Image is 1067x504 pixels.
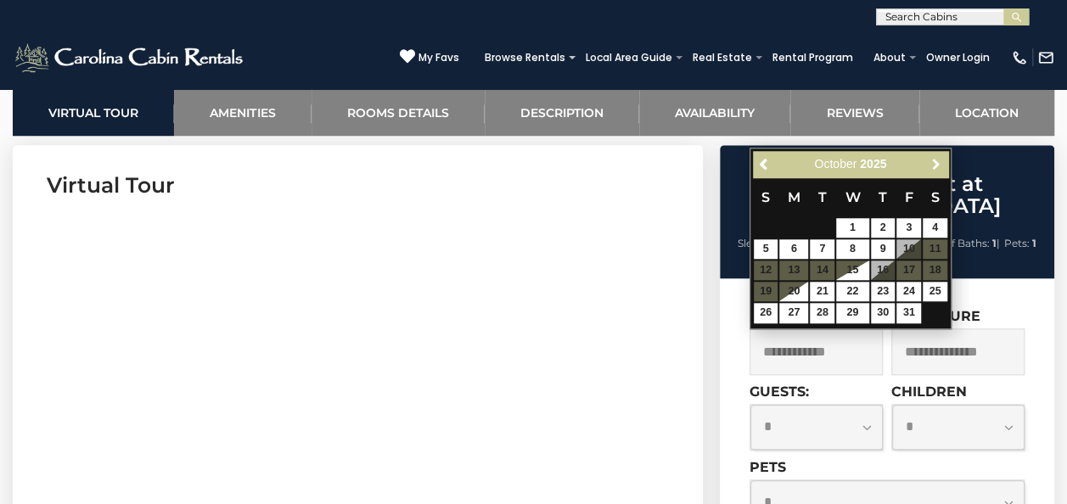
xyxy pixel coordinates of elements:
li: | [738,232,789,255]
span: October [814,157,856,171]
span: My Favs [418,50,459,65]
h3: Virtual Tour [47,171,669,200]
a: Virtual Tour [13,89,174,136]
a: Owner Login [918,46,998,70]
span: Wednesday [845,189,860,205]
a: 1 [836,218,868,238]
a: 3 [896,218,921,238]
a: 5 [754,239,778,259]
label: Children [891,384,967,400]
label: Guests: [750,384,809,400]
a: 31 [896,303,921,322]
h2: Pyrfect Hideout at [GEOGRAPHIC_DATA] [724,173,1050,218]
a: 23 [871,282,896,301]
strong: 1 [992,237,997,249]
span: Next [929,158,942,171]
a: 7 [810,239,834,259]
a: 26 [754,303,778,322]
span: 2025 [860,157,886,171]
img: White-1-2.png [13,41,248,75]
a: 24 [896,282,921,301]
a: Rooms Details [312,89,485,136]
a: Next [925,154,946,175]
a: Local Area Guide [577,46,681,70]
span: Sleeps: [738,237,772,249]
span: Monday [788,189,800,205]
span: Thursday [879,189,887,205]
a: Description [485,89,639,136]
a: 4 [923,218,947,238]
span: Friday [905,189,913,205]
a: Location [919,89,1054,136]
span: Half Baths: [935,237,990,249]
label: Pets [750,459,786,475]
a: 30 [871,303,896,322]
strong: 1 [1032,237,1036,249]
a: 25 [923,282,947,301]
span: Saturday [931,189,940,205]
a: 27 [779,303,808,322]
img: phone-regular-white.png [1011,49,1028,66]
a: 22 [836,282,868,301]
a: 2 [871,218,896,238]
img: mail-regular-white.png [1037,49,1054,66]
a: 28 [810,303,834,322]
a: 6 [779,239,808,259]
span: Tuesday [818,189,827,205]
span: Pets: [1004,237,1030,249]
a: 21 [810,282,834,301]
a: My Favs [400,48,459,66]
a: 15 [836,260,868,280]
a: 20 [779,282,808,301]
a: Availability [639,89,790,136]
a: 29 [836,303,868,322]
span: Previous [758,158,772,171]
a: 8 [836,239,868,259]
a: 9 [871,239,896,259]
a: Rental Program [764,46,862,70]
a: Previous [755,154,776,175]
a: Reviews [790,89,918,136]
a: About [865,46,914,70]
a: Browse Rentals [476,46,574,70]
li: | [935,232,1000,255]
span: Sunday [761,189,770,205]
a: Real Estate [684,46,761,70]
a: Amenities [174,89,311,136]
